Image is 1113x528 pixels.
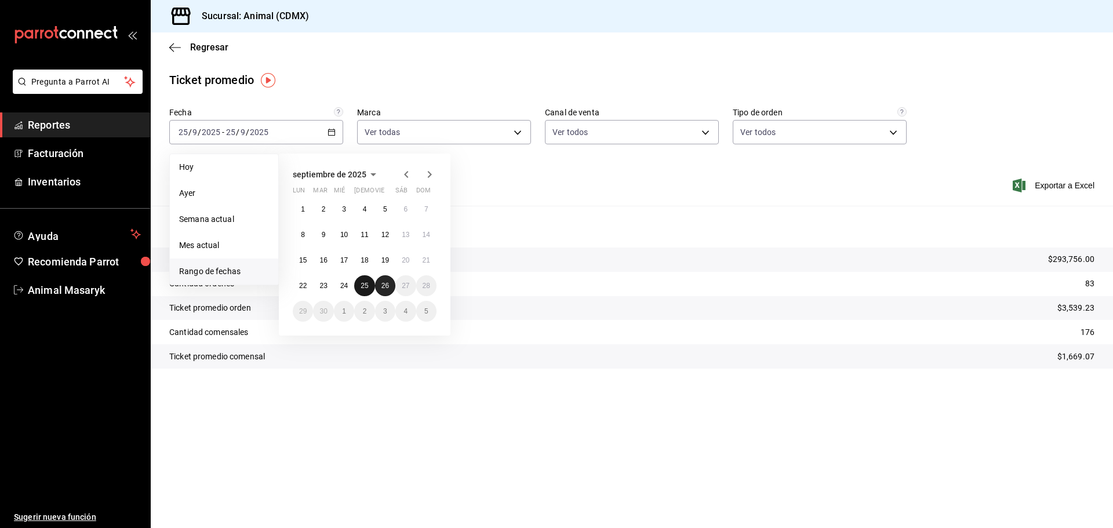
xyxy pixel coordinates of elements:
[342,205,346,213] abbr: 3 de septiembre de 2025
[28,145,141,161] span: Facturación
[897,107,907,116] svg: Todas las órdenes contabilizan 1 comensal a excepción de órdenes de mesa con comensales obligator...
[188,128,192,137] span: /
[375,301,395,322] button: 3 de octubre de 2025
[169,42,228,53] button: Regresar
[179,161,269,173] span: Hoy
[416,199,437,220] button: 7 de septiembre de 2025
[354,224,374,245] button: 11 de septiembre de 2025
[1057,351,1094,363] p: $1,669.07
[179,265,269,278] span: Rango de fechas
[354,275,374,296] button: 25 de septiembre de 2025
[299,282,307,290] abbr: 22 de septiembre de 2025
[169,220,1094,234] p: Resumen
[225,128,236,137] input: --
[313,275,333,296] button: 23 de septiembre de 2025
[363,307,367,315] abbr: 2 de octubre de 2025
[299,256,307,264] abbr: 15 de septiembre de 2025
[313,301,333,322] button: 30 de septiembre de 2025
[403,307,408,315] abbr: 4 de octubre de 2025
[169,108,343,116] label: Fecha
[178,128,188,137] input: --
[301,205,305,213] abbr: 1 de septiembre de 2025
[198,128,201,137] span: /
[402,282,409,290] abbr: 27 de septiembre de 2025
[375,275,395,296] button: 26 de septiembre de 2025
[261,73,275,88] button: Tooltip marker
[293,167,380,181] button: septiembre de 2025
[395,301,416,322] button: 4 de octubre de 2025
[416,301,437,322] button: 5 de octubre de 2025
[128,30,137,39] button: open_drawer_menu
[416,224,437,245] button: 14 de septiembre de 2025
[354,187,423,199] abbr: jueves
[361,256,368,264] abbr: 18 de septiembre de 2025
[375,224,395,245] button: 12 de septiembre de 2025
[31,76,125,88] span: Pregunta a Parrot AI
[293,199,313,220] button: 1 de septiembre de 2025
[192,128,198,137] input: --
[361,231,368,239] abbr: 11 de septiembre de 2025
[424,205,428,213] abbr: 7 de septiembre de 2025
[169,302,251,314] p: Ticket promedio orden
[416,250,437,271] button: 21 de septiembre de 2025
[395,187,408,199] abbr: sábado
[1015,179,1094,192] span: Exportar a Excel
[416,187,431,199] abbr: domingo
[402,231,409,239] abbr: 13 de septiembre de 2025
[416,275,437,296] button: 28 de septiembre de 2025
[179,239,269,252] span: Mes actual
[403,205,408,213] abbr: 6 de septiembre de 2025
[395,224,416,245] button: 13 de septiembre de 2025
[293,224,313,245] button: 8 de septiembre de 2025
[334,107,343,116] svg: Información delimitada a máximo 62 días.
[424,307,428,315] abbr: 5 de octubre de 2025
[365,126,400,138] span: Ver todas
[313,187,327,199] abbr: martes
[192,9,309,23] h3: Sucursal: Animal (CDMX)
[375,250,395,271] button: 19 de septiembre de 2025
[8,84,143,96] a: Pregunta a Parrot AI
[354,301,374,322] button: 2 de octubre de 2025
[319,307,327,315] abbr: 30 de septiembre de 2025
[375,199,395,220] button: 5 de septiembre de 2025
[381,231,389,239] abbr: 12 de septiembre de 2025
[28,282,141,298] span: Animal Masaryk
[190,42,228,53] span: Regresar
[169,71,254,89] div: Ticket promedio
[354,199,374,220] button: 4 de septiembre de 2025
[319,282,327,290] abbr: 23 de septiembre de 2025
[28,174,141,190] span: Inventarios
[249,128,269,137] input: ----
[361,282,368,290] abbr: 25 de septiembre de 2025
[423,231,430,239] abbr: 14 de septiembre de 2025
[334,187,345,199] abbr: miércoles
[395,199,416,220] button: 6 de septiembre de 2025
[28,117,141,133] span: Reportes
[381,256,389,264] abbr: 19 de septiembre de 2025
[313,199,333,220] button: 2 de septiembre de 2025
[383,205,387,213] abbr: 5 de septiembre de 2025
[1057,302,1094,314] p: $3,539.23
[28,254,141,270] span: Recomienda Parrot
[395,275,416,296] button: 27 de septiembre de 2025
[545,108,719,116] label: Canal de venta
[334,224,354,245] button: 10 de septiembre de 2025
[14,511,141,523] span: Sugerir nueva función
[201,128,221,137] input: ----
[363,205,367,213] abbr: 4 de septiembre de 2025
[733,108,907,116] label: Tipo de orden
[1085,278,1094,290] p: 83
[402,256,409,264] abbr: 20 de septiembre de 2025
[381,282,389,290] abbr: 26 de septiembre de 2025
[179,187,269,199] span: Ayer
[313,250,333,271] button: 16 de septiembre de 2025
[293,301,313,322] button: 29 de septiembre de 2025
[334,301,354,322] button: 1 de octubre de 2025
[340,282,348,290] abbr: 24 de septiembre de 2025
[340,231,348,239] abbr: 10 de septiembre de 2025
[313,224,333,245] button: 9 de septiembre de 2025
[319,256,327,264] abbr: 16 de septiembre de 2025
[1081,326,1094,338] p: 176
[28,227,126,241] span: Ayuda
[13,70,143,94] button: Pregunta a Parrot AI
